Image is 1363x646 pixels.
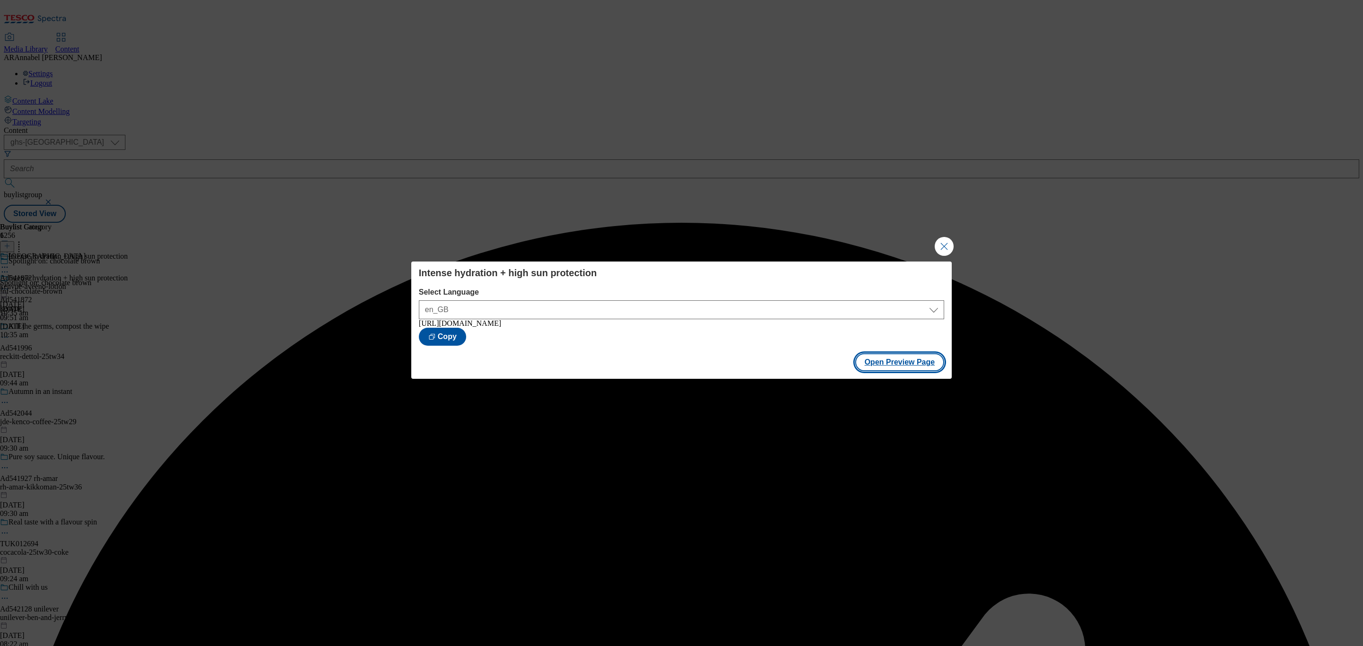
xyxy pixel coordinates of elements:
h4: Intense hydration + high sun protection [419,267,944,279]
label: Select Language [419,288,944,297]
div: [URL][DOMAIN_NAME] [419,319,944,328]
button: Close Modal [935,237,954,256]
button: Open Preview Page [855,353,945,371]
div: Modal [411,262,952,379]
button: Copy [419,328,466,346]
